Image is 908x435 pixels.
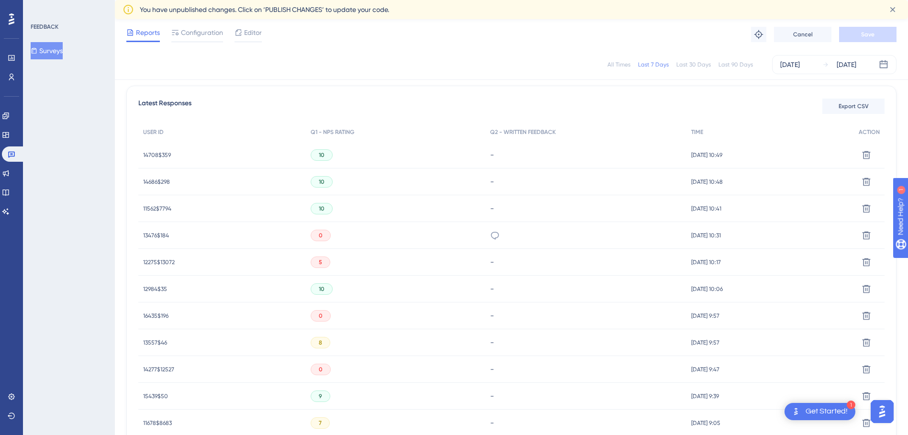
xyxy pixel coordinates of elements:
[785,403,855,420] div: Open Get Started! checklist, remaining modules: 1
[490,150,682,159] div: -
[691,285,723,293] span: [DATE] 10:06
[143,419,172,427] span: 11678$8683
[490,311,682,320] div: -
[861,31,874,38] span: Save
[143,151,171,159] span: 14708$359
[181,27,223,38] span: Configuration
[143,366,174,373] span: 14277$12527
[638,61,669,68] div: Last 7 Days
[143,339,167,346] span: 13557$46
[138,98,191,115] span: Latest Responses
[691,419,720,427] span: [DATE] 9:05
[806,406,848,417] div: Get Started!
[780,59,800,70] div: [DATE]
[319,258,322,266] span: 5
[31,23,58,31] div: FEEDBACK
[244,27,262,38] span: Editor
[774,27,831,42] button: Cancel
[319,285,325,293] span: 10
[691,366,719,373] span: [DATE] 9:47
[490,128,556,136] span: Q2 - WRITTEN FEEDBACK
[490,365,682,374] div: -
[143,285,167,293] span: 12984$35
[691,258,721,266] span: [DATE] 10:17
[691,205,721,212] span: [DATE] 10:41
[136,27,160,38] span: Reports
[607,61,630,68] div: All Times
[490,418,682,427] div: -
[319,178,325,186] span: 10
[319,366,323,373] span: 0
[691,151,722,159] span: [DATE] 10:49
[837,59,856,70] div: [DATE]
[691,392,719,400] span: [DATE] 9:39
[691,312,719,320] span: [DATE] 9:57
[718,61,753,68] div: Last 90 Days
[793,31,813,38] span: Cancel
[490,284,682,293] div: -
[691,128,703,136] span: TIME
[490,204,682,213] div: -
[143,128,164,136] span: USER ID
[143,232,169,239] span: 13476$184
[140,4,389,15] span: You have unpublished changes. Click on ‘PUBLISH CHANGES’ to update your code.
[319,151,325,159] span: 10
[143,392,168,400] span: 15439$50
[311,128,354,136] span: Q1 - NPS RATING
[691,339,719,346] span: [DATE] 9:57
[67,5,69,12] div: 1
[822,99,885,114] button: Export CSV
[490,177,682,186] div: -
[319,312,323,320] span: 0
[691,178,723,186] span: [DATE] 10:48
[676,61,711,68] div: Last 30 Days
[143,258,175,266] span: 12275$13072
[490,338,682,347] div: -
[319,232,323,239] span: 0
[868,397,897,426] iframe: UserGuiding AI Assistant Launcher
[790,406,802,417] img: launcher-image-alternative-text
[859,128,880,136] span: ACTION
[490,257,682,267] div: -
[839,27,897,42] button: Save
[490,391,682,401] div: -
[31,42,63,59] button: Surveys
[847,401,855,409] div: 1
[143,178,170,186] span: 14686$298
[319,205,325,212] span: 10
[319,339,322,346] span: 8
[839,102,869,110] span: Export CSV
[691,232,721,239] span: [DATE] 10:31
[319,392,322,400] span: 9
[22,2,60,14] span: Need Help?
[319,419,322,427] span: 7
[143,312,168,320] span: 16435$196
[143,205,171,212] span: 11562$7794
